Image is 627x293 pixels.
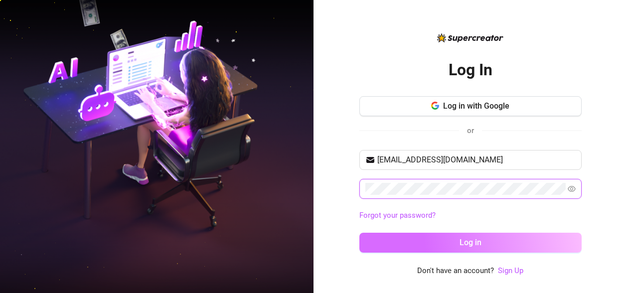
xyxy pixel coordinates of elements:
span: Log in [460,238,481,247]
a: Forgot your password? [359,210,582,222]
img: logo-BBDzfeDw.svg [437,33,503,42]
a: Forgot your password? [359,211,436,220]
input: Your email [377,154,576,166]
span: eye [568,185,576,193]
span: Log in with Google [443,101,509,111]
span: Don't have an account? [417,265,494,277]
a: Sign Up [498,266,523,275]
button: Log in [359,233,582,253]
a: Sign Up [498,265,523,277]
span: or [467,126,474,135]
button: Log in with Google [359,96,582,116]
h2: Log In [449,60,492,80]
